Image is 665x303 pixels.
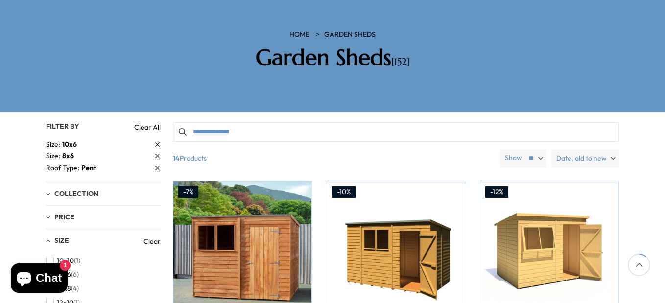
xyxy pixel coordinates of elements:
div: -7% [178,186,198,198]
div: -12% [485,186,508,198]
span: Size [46,139,62,150]
span: Products [169,149,496,168]
span: [152] [391,56,410,68]
span: (1) [74,257,80,265]
span: 10x10 [57,257,74,265]
span: Pent [81,163,96,172]
span: Roof Type [46,163,81,173]
span: Size [46,151,62,161]
span: Date, old to new [556,149,607,168]
span: Price [54,213,74,221]
a: Garden Sheds [324,30,376,40]
input: Search products [173,122,619,142]
a: Clear All [134,122,161,132]
span: Filter By [46,122,79,130]
a: Clear [143,237,161,246]
b: 14 [173,149,180,168]
a: HOME [289,30,309,40]
label: Date, old to new [551,149,619,168]
span: Collection [54,189,98,198]
h2: Garden Sheds [193,44,472,71]
div: -10% [332,186,356,198]
span: Size [54,236,69,245]
span: 10x6 [62,140,77,149]
span: (6) [71,270,79,279]
inbox-online-store-chat: Shopify online store chat [8,263,71,295]
span: (4) [71,284,79,293]
label: Show [505,153,522,163]
span: 8x6 [62,151,74,160]
button: 10x10 [46,254,80,268]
